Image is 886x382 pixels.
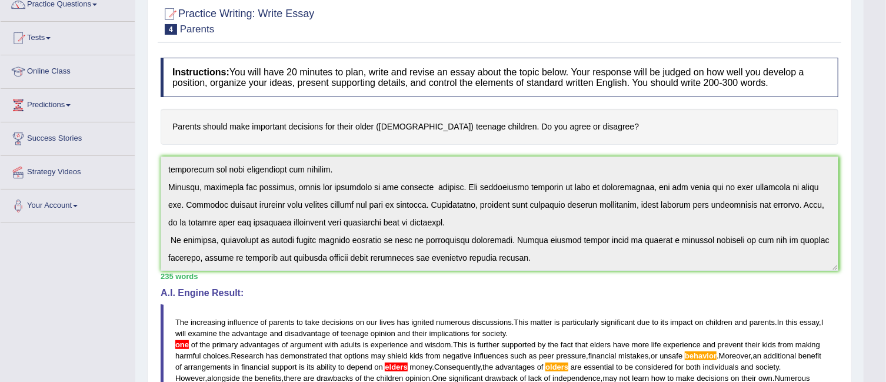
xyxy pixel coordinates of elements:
[474,351,508,360] span: influences
[1,22,135,51] a: Tests
[282,340,288,349] span: of
[363,340,368,349] span: is
[161,58,838,97] h4: You will have 20 minutes to plan, write and revise an essay about the topic below. Your response ...
[347,363,372,371] span: depend
[233,363,239,371] span: in
[1,55,135,85] a: Online Class
[502,340,536,349] span: supported
[545,363,568,371] span: Possible spelling mistake found. (did you mean: older)
[482,329,506,338] span: society
[472,318,512,327] span: discussions
[270,329,283,338] span: and
[659,351,682,360] span: unsafe
[706,318,733,327] span: children
[539,351,554,360] span: peer
[778,340,794,349] span: from
[635,363,673,371] span: considered
[601,318,635,327] span: significant
[1,156,135,185] a: Strategy Videos
[652,318,658,327] span: to
[322,318,354,327] span: decisions
[271,363,297,371] span: support
[367,318,378,327] span: our
[371,329,395,338] span: opinion
[161,288,838,298] h4: A.I. Engine Result:
[297,318,303,327] span: to
[434,363,481,371] span: Consequently
[719,351,751,360] span: Moreover
[538,340,546,349] span: by
[409,363,432,371] span: money
[410,340,423,349] span: and
[191,318,225,327] span: increasing
[281,351,328,360] span: demonstrated
[299,363,304,371] span: is
[1,122,135,152] a: Success Stories
[411,318,434,327] span: ignited
[786,318,798,327] span: this
[285,329,330,338] span: disadvantage
[453,340,468,349] span: This
[397,318,409,327] span: has
[537,363,544,371] span: of
[795,340,820,349] span: making
[412,329,427,338] span: their
[651,351,658,360] span: or
[228,318,258,327] span: influence
[341,340,361,349] span: adults
[469,340,475,349] span: is
[1,89,135,118] a: Predictions
[514,318,529,327] span: This
[637,318,650,327] span: due
[175,351,201,360] span: harmful
[764,351,797,360] span: additional
[184,363,231,371] span: arrangements
[800,318,819,327] span: essay
[443,351,472,360] span: negative
[753,351,761,360] span: an
[477,340,499,349] span: further
[325,340,338,349] span: with
[663,340,701,349] span: experience
[409,351,423,360] span: kids
[1,190,135,219] a: Your Account
[436,318,470,327] span: numerous
[374,363,382,371] span: on
[161,109,838,145] h4: Parents should make important decisions for their older ([DEMOGRAPHIC_DATA]) teenage children. Do...
[471,329,480,338] span: for
[397,329,410,338] span: and
[661,318,668,327] span: its
[685,351,717,360] span: Possible spelling mistake. ‘behavior’ is American English. (did you mean: behaviour)
[703,363,739,371] span: individuals
[625,363,633,371] span: be
[175,363,182,371] span: of
[821,318,824,327] span: I
[356,318,364,327] span: on
[571,363,582,371] span: are
[175,329,186,338] span: will
[371,351,386,360] span: may
[616,363,622,371] span: to
[798,351,821,360] span: benefit
[175,340,189,349] span: This sentence does not start with an uppercase letter. (did you mean: One)
[495,363,535,371] span: advantages
[332,329,339,338] span: of
[203,351,229,360] span: choices
[588,351,617,360] span: financial
[554,318,559,327] span: is
[575,340,588,349] span: that
[180,24,215,35] small: Parents
[762,340,776,349] span: kids
[388,351,408,360] span: shield
[613,340,629,349] span: have
[379,318,395,327] span: lives
[307,363,314,371] span: its
[718,340,743,349] span: prevent
[429,329,469,338] span: implications
[329,351,342,360] span: that
[671,318,693,327] span: impact
[632,340,649,349] span: more
[344,351,369,360] span: options
[777,318,784,327] span: In
[199,340,210,349] span: the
